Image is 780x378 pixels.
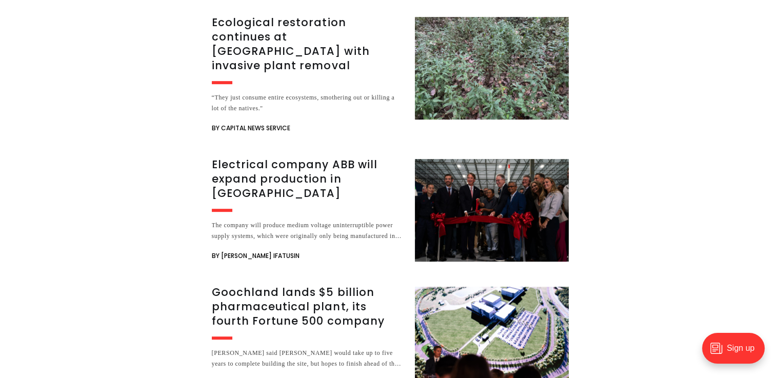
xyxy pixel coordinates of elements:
h3: Ecological restoration continues at [GEOGRAPHIC_DATA] with invasive plant removal [212,15,403,73]
div: The company will produce medium voltage uninterruptible power supply systems, which were original... [212,220,403,242]
a: Electrical company ABB will expand production in [GEOGRAPHIC_DATA] The company will produce mediu... [212,159,569,262]
h3: Electrical company ABB will expand production in [GEOGRAPHIC_DATA] [212,157,403,201]
img: Electrical company ABB will expand production in Henrico [415,159,569,262]
div: [PERSON_NAME] said [PERSON_NAME] would take up to five years to complete building the site, but h... [212,348,403,369]
span: By Capital News Service [212,122,290,134]
iframe: portal-trigger [693,328,780,378]
img: Ecological restoration continues at Chapel Island with invasive plant removal [415,17,569,120]
div: “They just consume entire ecosystems, smothering out or killing a lot of the natives." [212,92,403,114]
a: Ecological restoration continues at [GEOGRAPHIC_DATA] with invasive plant removal “They just cons... [212,17,569,134]
span: By [PERSON_NAME] Ifatusin [212,250,299,262]
h3: Goochland lands $5 billion pharmaceutical plant, its fourth Fortune 500 company [212,285,403,328]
